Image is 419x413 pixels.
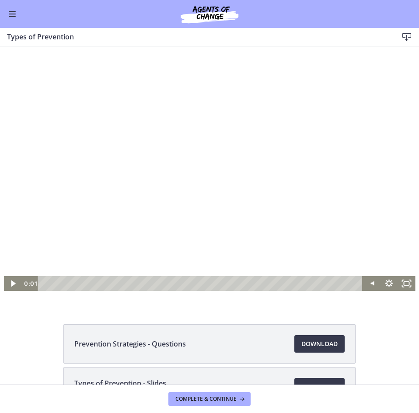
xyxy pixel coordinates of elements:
button: Fullscreen [398,230,416,245]
span: Types of Prevention - Slides [74,378,166,388]
span: Prevention Strategies - Questions [74,339,186,349]
button: Mute [363,230,381,245]
button: Enable menu [7,9,17,19]
a: Download [294,335,345,353]
a: Download [294,378,345,395]
button: Play Video [4,230,21,245]
h3: Types of Prevention [7,31,384,42]
div: Playbar [45,230,359,245]
button: Show settings menu [381,230,398,245]
span: Download [301,381,338,392]
span: Download [301,339,338,349]
img: Agents of Change [157,3,262,24]
span: Complete & continue [175,395,237,402]
button: Complete & continue [168,392,251,406]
